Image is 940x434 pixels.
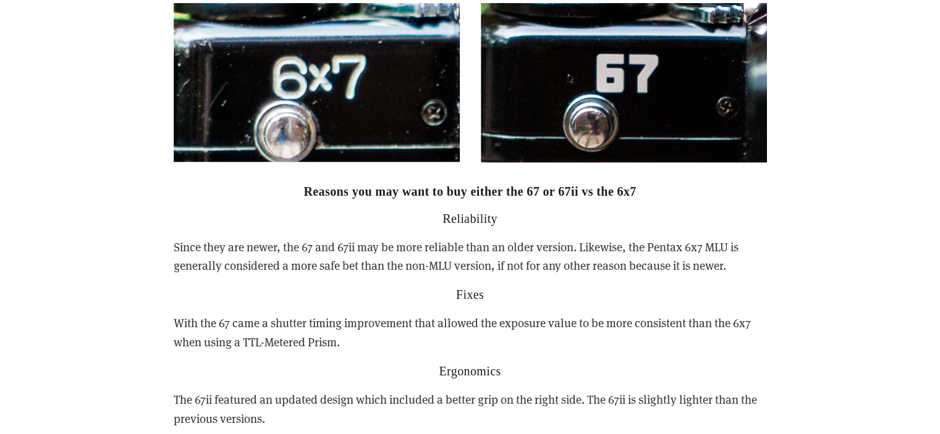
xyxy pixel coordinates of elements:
h2: Ergonomics [174,364,767,378]
img: Difference Between Pentax 6x7 and Pentax 67 versions (7 of 2).jpg [481,3,767,162]
h2: Reliability [174,211,767,226]
p: Since they are newer, the 67 and 67ii may be more reliable than an older version. Likewise, the P... [174,238,767,275]
h2: Fixes [174,287,767,302]
p: With the 67 came a shutter timing improvement that allowed the exposure value to be more consiste... [174,314,767,351]
strong: Reasons you may want to buy either the 67 or 67ii vs the 6x7 [303,185,636,198]
p: The 67ii featured an updated design which included a better grip on the right side. The 67ii is s... [174,390,767,428]
img: Difference Between Pentax 6x7 and Pentax 67 versions (8 of 2).jpg [174,3,460,162]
